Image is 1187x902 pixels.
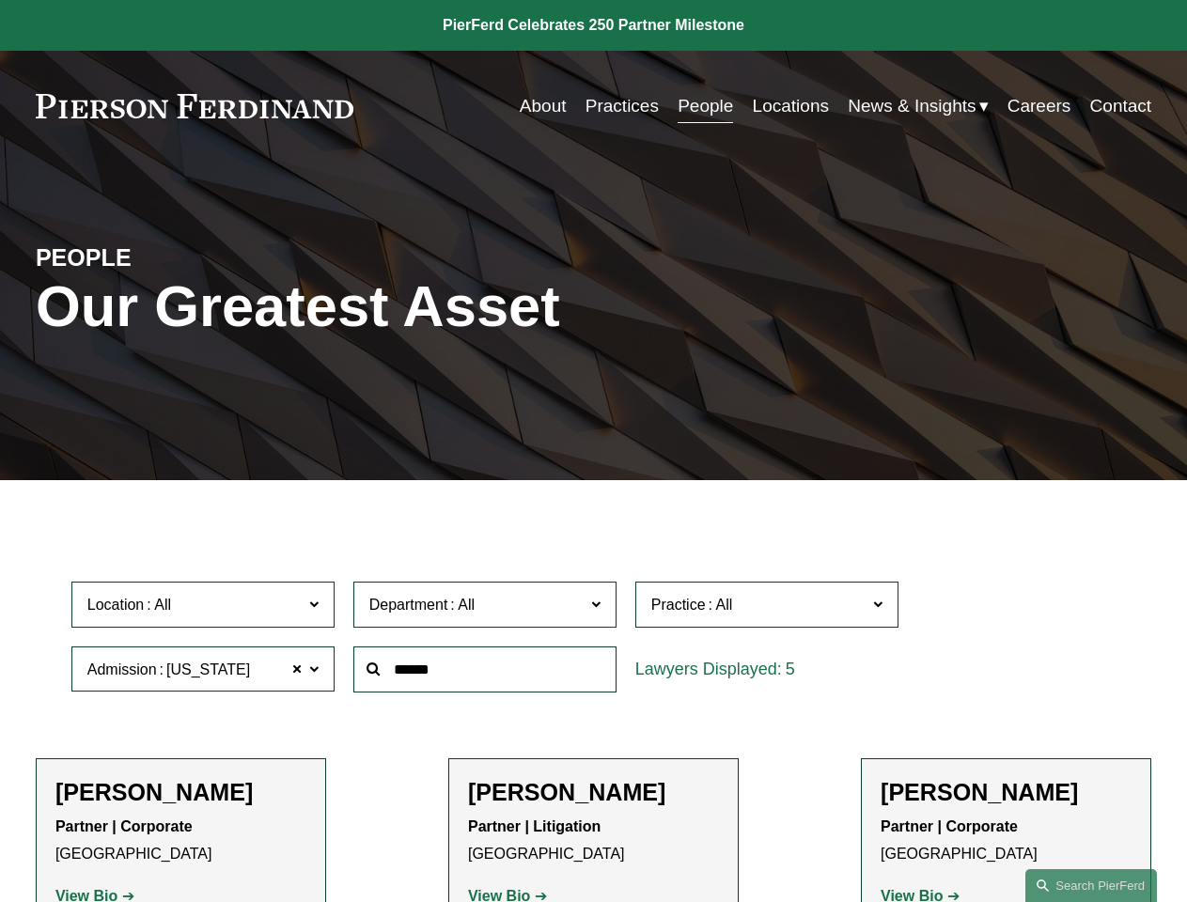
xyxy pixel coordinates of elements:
[87,597,145,613] span: Location
[468,778,719,806] h2: [PERSON_NAME]
[87,661,157,677] span: Admission
[881,814,1132,868] p: [GEOGRAPHIC_DATA]
[55,778,306,806] h2: [PERSON_NAME]
[651,597,706,613] span: Practice
[848,88,988,124] a: folder dropdown
[1090,88,1152,124] a: Contact
[678,88,733,124] a: People
[1025,869,1157,902] a: Search this site
[36,273,780,339] h1: Our Greatest Asset
[586,88,659,124] a: Practices
[468,814,719,868] p: [GEOGRAPHIC_DATA]
[881,778,1132,806] h2: [PERSON_NAME]
[55,818,193,834] strong: Partner | Corporate
[369,597,448,613] span: Department
[55,814,306,868] p: [GEOGRAPHIC_DATA]
[520,88,567,124] a: About
[468,818,601,834] strong: Partner | Litigation
[881,818,1018,834] strong: Partner | Corporate
[786,660,795,678] span: 5
[753,88,829,124] a: Locations
[848,90,976,122] span: News & Insights
[166,658,250,682] span: [US_STATE]
[36,243,315,273] h4: PEOPLE
[1007,88,1071,124] a: Careers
